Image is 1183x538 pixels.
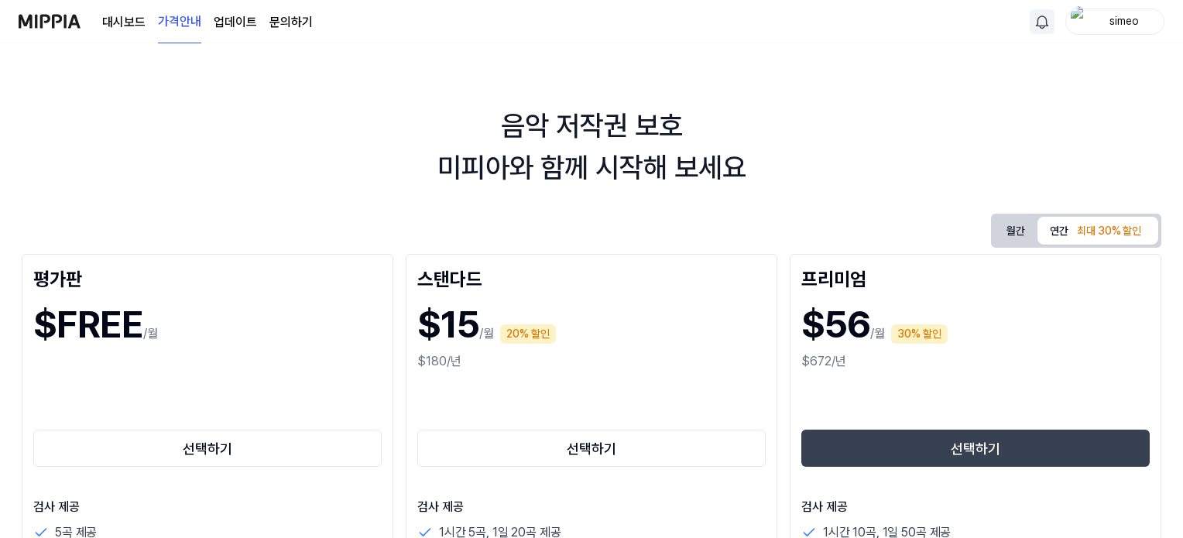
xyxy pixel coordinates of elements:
h1: $56 [801,296,870,352]
a: 선택하기 [417,427,766,470]
a: 문의하기 [269,13,313,32]
img: 알림 [1033,12,1051,31]
div: $672/년 [801,352,1150,371]
a: 대시보드 [102,13,146,32]
p: 검사 제공 [33,498,382,516]
button: profilesimeo [1065,9,1164,35]
img: profile [1071,6,1089,37]
p: /월 [870,324,885,343]
button: 선택하기 [417,430,766,467]
button: 연간 [1037,217,1158,245]
div: 스탠다드 [417,266,766,290]
p: 검사 제공 [801,498,1150,516]
div: simeo [1094,12,1154,29]
h1: $15 [417,296,479,352]
a: 선택하기 [801,427,1150,470]
a: 선택하기 [33,427,382,470]
div: 평가판 [33,266,382,290]
div: 30% 할인 [891,324,948,344]
a: 가격안내 [158,1,201,43]
div: 최대 30% 할인 [1072,220,1146,243]
div: 20% 할인 [500,324,556,344]
button: 월간 [994,217,1037,245]
div: 프리미엄 [801,266,1150,290]
p: /월 [479,324,494,343]
p: /월 [143,324,158,343]
button: 선택하기 [33,430,382,467]
a: 업데이트 [214,13,257,32]
button: 선택하기 [801,430,1150,467]
h1: $FREE [33,296,143,352]
div: $180/년 [417,352,766,371]
p: 검사 제공 [417,498,766,516]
